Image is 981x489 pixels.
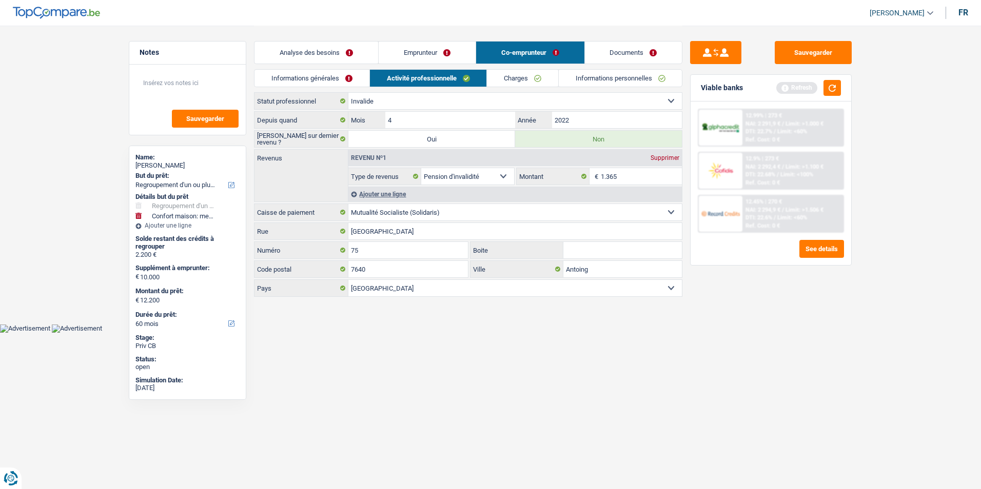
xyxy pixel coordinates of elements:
h5: Notes [140,48,236,57]
div: Status: [135,355,240,363]
span: € [590,168,601,185]
a: Co-emprunteur [476,42,584,64]
span: Sauvegarder [186,115,224,122]
button: See details [799,240,844,258]
div: 12.9% | 273 € [745,155,779,162]
span: / [782,164,784,170]
div: fr [958,8,968,17]
a: Activité professionnelle [370,70,487,87]
label: Oui [348,131,515,147]
button: Sauvegarder [775,41,852,64]
div: Viable banks [701,84,743,92]
span: / [774,128,776,135]
img: AlphaCredit [701,122,739,134]
a: Emprunteur [379,42,476,64]
a: Documents [585,42,682,64]
div: Name: [135,153,240,161]
img: Record Credits [701,204,739,223]
label: Type de revenus [348,168,421,185]
label: Durée du prêt: [135,311,238,319]
span: / [774,214,776,221]
img: Cofidis [701,161,739,180]
label: Caisse de paiement [254,204,348,220]
div: Solde restant des crédits à regrouper [135,235,240,251]
label: Statut professionnel [254,93,348,109]
img: Advertisement [52,324,102,333]
span: NAI: 2 294,9 € [745,207,780,213]
div: Supprimer [648,155,682,161]
a: Charges [487,70,558,87]
div: Revenu nº1 [348,155,389,161]
span: € [135,273,139,281]
label: Non [515,131,682,147]
a: Informations personnelles [559,70,682,87]
label: Revenus [254,150,348,161]
div: Ajouter une ligne [348,187,682,201]
label: Ville [470,261,564,277]
div: [DATE] [135,384,240,392]
label: Mois [348,112,385,128]
span: NAI: 2 291,9 € [745,120,780,127]
div: open [135,363,240,371]
label: But du prêt: [135,172,238,180]
label: Pays [254,280,348,296]
span: / [777,171,779,178]
label: Supplément à emprunter: [135,264,238,272]
span: [PERSON_NAME] [870,9,925,17]
div: Ajouter une ligne [135,222,240,229]
span: DTI: 22.68% [745,171,775,178]
div: Priv CB [135,342,240,350]
img: TopCompare Logo [13,7,100,19]
label: Numéro [254,242,348,258]
a: Analyse des besoins [254,42,378,64]
label: Depuis quand [254,112,348,128]
div: Stage: [135,334,240,342]
span: € [135,296,139,304]
span: DTI: 22.7% [745,128,772,135]
input: AAAA [552,112,682,128]
span: Limit: <60% [777,214,807,221]
div: 12.45% | 270 € [745,198,782,205]
label: Boite [470,242,564,258]
span: Limit: >1.506 € [786,207,823,213]
span: Limit: <60% [777,128,807,135]
span: Limit: >1.100 € [786,164,823,170]
div: 12.99% | 273 € [745,112,782,119]
div: Refresh [776,82,817,93]
input: MM [385,112,515,128]
div: Ref. Cost: 0 € [745,136,780,143]
label: Montant du prêt: [135,287,238,295]
label: Montant [517,168,590,185]
a: [PERSON_NAME] [861,5,933,22]
span: / [782,207,784,213]
div: Ref. Cost: 0 € [745,222,780,229]
span: DTI: 22.6% [745,214,772,221]
label: Rue [254,223,348,239]
label: Code postal [254,261,348,277]
div: Ref. Cost: 0 € [745,179,780,186]
div: [PERSON_NAME] [135,161,240,170]
label: Année [515,112,552,128]
span: Limit: <100% [780,171,813,178]
button: Sauvegarder [172,110,239,128]
span: NAI: 2 292,4 € [745,164,780,170]
div: 2.200 € [135,251,240,259]
span: Limit: >1.000 € [786,120,823,127]
a: Informations générales [254,70,369,87]
div: Détails but du prêt [135,193,240,201]
span: / [782,120,784,127]
div: Simulation Date: [135,376,240,384]
label: [PERSON_NAME] sur dernier revenu ? [254,131,348,147]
